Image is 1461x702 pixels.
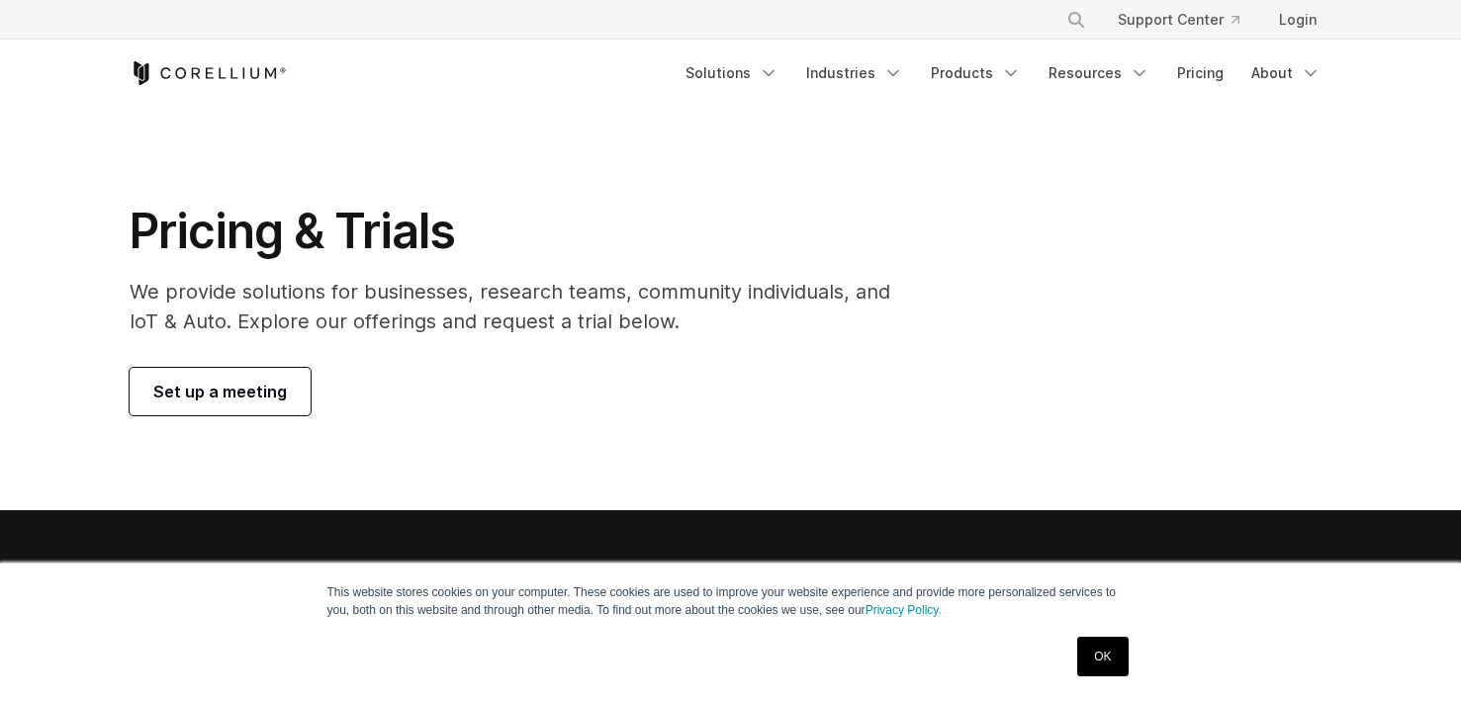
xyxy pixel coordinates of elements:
[1263,2,1332,38] a: Login
[866,603,942,617] a: Privacy Policy.
[1077,637,1128,676] a: OK
[794,55,915,91] a: Industries
[1239,55,1332,91] a: About
[153,380,287,403] span: Set up a meeting
[1037,55,1161,91] a: Resources
[1165,55,1235,91] a: Pricing
[130,277,918,336] p: We provide solutions for businesses, research teams, community individuals, and IoT & Auto. Explo...
[919,55,1033,91] a: Products
[1043,2,1332,38] div: Navigation Menu
[327,583,1135,619] p: This website stores cookies on your computer. These cookies are used to improve your website expe...
[130,61,287,85] a: Corellium Home
[130,368,311,415] a: Set up a meeting
[1058,2,1094,38] button: Search
[130,202,918,261] h1: Pricing & Trials
[674,55,790,91] a: Solutions
[1102,2,1255,38] a: Support Center
[674,55,1332,91] div: Navigation Menu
